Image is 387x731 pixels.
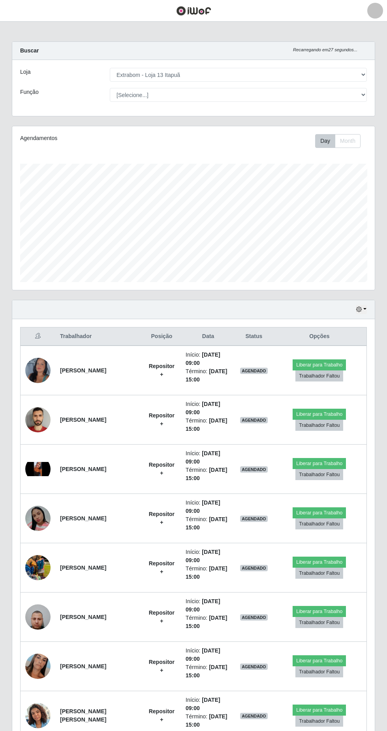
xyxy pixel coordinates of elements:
[293,409,346,420] button: Liberar para Trabalho
[149,708,175,723] strong: Repositor +
[55,327,143,346] th: Trabalhador
[186,499,231,515] li: Início:
[240,466,268,473] span: AGENDADO
[60,417,106,423] strong: [PERSON_NAME]
[25,407,51,432] img: 1744568230995.jpeg
[60,708,106,723] strong: [PERSON_NAME] [PERSON_NAME]
[186,647,231,663] li: Início:
[186,712,231,729] li: Término:
[295,518,343,529] button: Trabalhador Faltou
[315,134,367,148] div: Toolbar with button groups
[149,560,175,575] strong: Repositor +
[240,368,268,374] span: AGENDADO
[186,515,231,532] li: Término:
[186,647,220,662] time: [DATE] 09:00
[60,367,106,374] strong: [PERSON_NAME]
[295,420,343,431] button: Trabalhador Faltou
[149,462,175,476] strong: Repositor +
[240,417,268,423] span: AGENDADO
[293,557,346,568] button: Liberar para Trabalho
[25,506,51,531] img: 1756127287806.jpeg
[149,609,175,624] strong: Repositor +
[295,716,343,727] button: Trabalhador Faltou
[240,614,268,621] span: AGENDADO
[186,663,231,680] li: Término:
[293,47,357,52] i: Recarregando em 27 segundos...
[186,697,220,711] time: [DATE] 09:00
[25,600,51,634] img: 1752010613796.jpeg
[293,458,346,469] button: Liberar para Trabalho
[60,515,106,522] strong: [PERSON_NAME]
[20,68,30,76] label: Loja
[60,663,106,669] strong: [PERSON_NAME]
[186,466,231,482] li: Término:
[186,401,220,415] time: [DATE] 09:00
[186,417,231,433] li: Término:
[315,134,361,148] div: First group
[186,598,220,613] time: [DATE] 09:00
[25,545,51,590] img: 1751228336854.jpeg
[25,343,51,398] img: 1742598450745.jpeg
[293,507,346,518] button: Liberar para Trabalho
[235,327,272,346] th: Status
[293,606,346,617] button: Liberar para Trabalho
[240,565,268,571] span: AGENDADO
[293,359,346,370] button: Liberar para Trabalho
[295,469,343,480] button: Trabalhador Faltou
[186,351,220,366] time: [DATE] 09:00
[186,351,231,367] li: Início:
[272,327,367,346] th: Opções
[186,565,231,581] li: Término:
[295,617,343,628] button: Trabalhador Faltou
[149,511,175,525] strong: Repositor +
[295,568,343,579] button: Trabalhador Faltou
[293,705,346,716] button: Liberar para Trabalho
[186,499,220,514] time: [DATE] 09:00
[186,548,231,565] li: Início:
[240,516,268,522] span: AGENDADO
[335,134,361,148] button: Month
[25,462,51,476] img: 1748082649324.jpeg
[20,88,39,96] label: Função
[293,655,346,666] button: Liberar para Trabalho
[149,659,175,673] strong: Repositor +
[240,713,268,719] span: AGENDADO
[20,47,39,54] strong: Buscar
[186,450,220,465] time: [DATE] 09:00
[315,134,335,148] button: Day
[186,449,231,466] li: Início:
[60,614,106,620] strong: [PERSON_NAME]
[186,597,231,614] li: Início:
[186,549,220,563] time: [DATE] 09:00
[186,367,231,384] li: Término:
[149,363,175,378] strong: Repositor +
[186,696,231,712] li: Início:
[181,327,235,346] th: Data
[143,327,181,346] th: Posição
[295,370,343,381] button: Trabalhador Faltou
[25,648,51,685] img: 1756127045599.jpeg
[176,6,211,16] img: CoreUI Logo
[20,134,158,142] div: Agendamentos
[60,466,106,472] strong: [PERSON_NAME]
[149,412,175,427] strong: Repositor +
[240,664,268,670] span: AGENDADO
[60,565,106,571] strong: [PERSON_NAME]
[186,400,231,417] li: Início:
[295,666,343,677] button: Trabalhador Faltou
[186,614,231,630] li: Término:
